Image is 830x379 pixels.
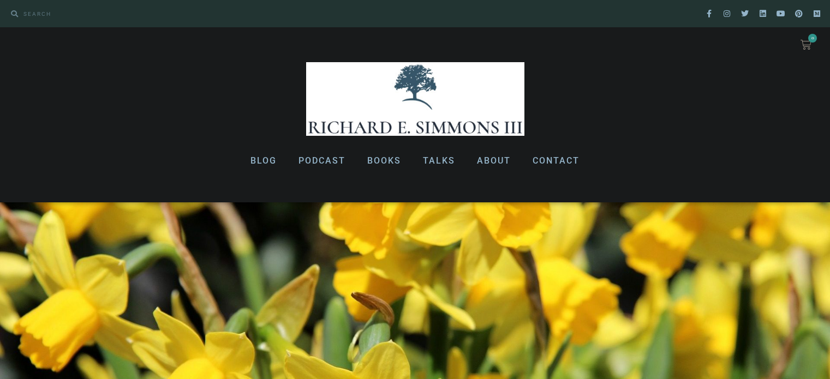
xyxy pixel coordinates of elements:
[18,5,410,22] input: SEARCH
[288,147,356,175] a: Podcast
[412,147,466,175] a: Talks
[808,34,817,43] span: 0
[240,147,288,175] a: Blog
[356,147,412,175] a: Books
[522,147,590,175] a: Contact
[466,147,522,175] a: About
[787,33,825,57] a: 0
